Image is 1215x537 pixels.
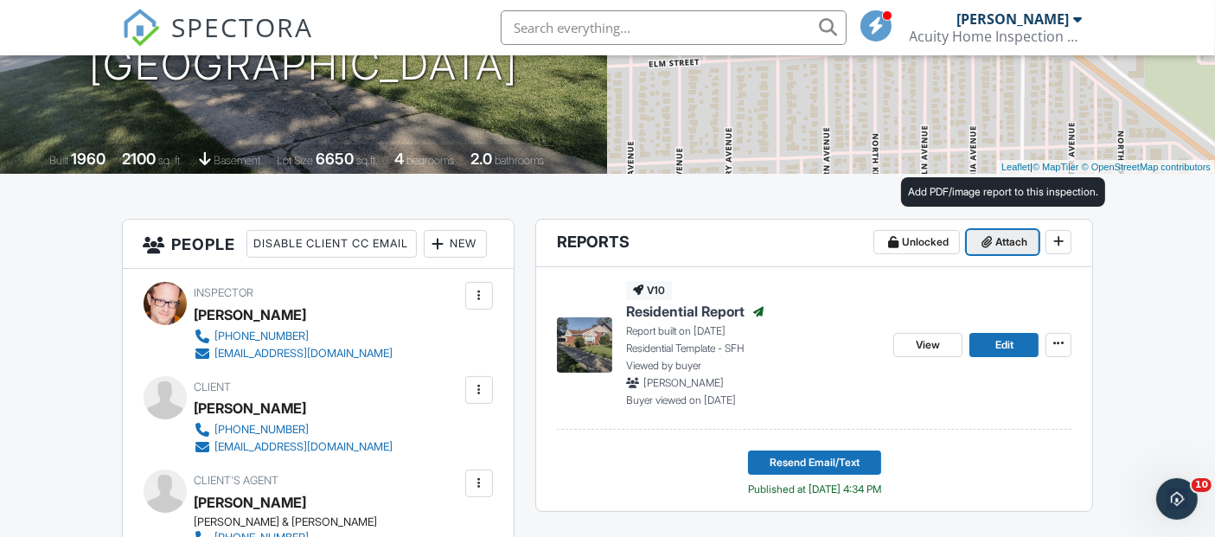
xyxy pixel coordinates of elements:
span: Inspector [195,286,254,299]
span: Lot Size [277,154,313,167]
span: 10 [1192,478,1212,492]
div: [PHONE_NUMBER] [215,423,310,437]
div: 2100 [122,150,156,168]
div: | [997,160,1215,175]
iframe: Intercom live chat [1156,478,1198,520]
img: The Best Home Inspection Software - Spectora [122,9,160,47]
a: SPECTORA [122,23,314,60]
a: Leaflet [1001,162,1030,172]
div: [EMAIL_ADDRESS][DOMAIN_NAME] [215,440,393,454]
input: Search everything... [501,10,847,45]
div: [PHONE_NUMBER] [215,329,310,343]
div: 2.0 [470,150,492,168]
a: [PHONE_NUMBER] [195,421,393,438]
span: Client's Agent [195,474,279,487]
div: [PERSON_NAME] & [PERSON_NAME] [195,515,475,529]
div: Disable Client CC Email [246,230,417,258]
span: Client [195,380,232,393]
div: 1960 [71,150,106,168]
span: SPECTORA [172,9,314,45]
a: [EMAIL_ADDRESS][DOMAIN_NAME] [195,438,393,456]
div: 4 [394,150,404,168]
div: [PERSON_NAME] [195,302,307,328]
div: [PERSON_NAME] [195,395,307,421]
div: New [424,230,487,258]
span: sq.ft. [356,154,378,167]
span: bathrooms [495,154,544,167]
span: basement [214,154,260,167]
span: Built [49,154,68,167]
a: [EMAIL_ADDRESS][DOMAIN_NAME] [195,345,393,362]
div: 6650 [316,150,354,168]
div: Acuity Home Inspection Service [910,28,1083,45]
a: [PHONE_NUMBER] [195,328,393,345]
span: sq. ft. [158,154,182,167]
div: [EMAIL_ADDRESS][DOMAIN_NAME] [215,347,393,361]
a: © MapTiler [1033,162,1079,172]
span: bedrooms [406,154,454,167]
a: © OpenStreetMap contributors [1082,162,1211,172]
h3: People [123,220,514,269]
div: [PERSON_NAME] [957,10,1070,28]
a: [PERSON_NAME] [195,489,307,515]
